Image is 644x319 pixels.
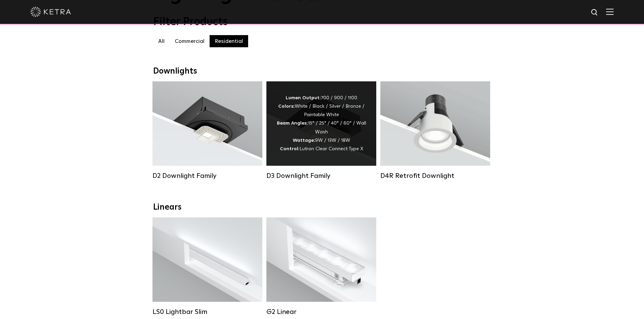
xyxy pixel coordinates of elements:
img: ketra-logo-2019-white [30,7,71,17]
label: All [153,35,170,47]
label: Commercial [170,35,210,47]
strong: Control: [280,147,300,151]
img: search icon [591,8,599,17]
a: LS0 Lightbar Slim Lumen Output:200 / 350Colors:White / BlackControl:X96 Controller [152,217,262,316]
strong: Beam Angles: [277,121,308,126]
img: Hamburger%20Nav.svg [606,8,614,15]
strong: Wattage: [293,138,315,143]
strong: Lumen Output: [286,96,321,100]
div: D2 Downlight Family [152,172,262,180]
a: D3 Downlight Family Lumen Output:700 / 900 / 1100Colors:White / Black / Silver / Bronze / Paintab... [266,81,376,180]
div: D3 Downlight Family [266,172,376,180]
div: Linears [153,203,491,212]
span: Lutron Clear Connect Type X [300,147,363,151]
a: D4R Retrofit Downlight Lumen Output:800Colors:White / BlackBeam Angles:15° / 25° / 40° / 60°Watta... [380,81,490,180]
div: Downlights [153,67,491,76]
a: D2 Downlight Family Lumen Output:1200Colors:White / Black / Gloss Black / Silver / Bronze / Silve... [152,81,262,180]
a: G2 Linear Lumen Output:400 / 700 / 1000Colors:WhiteBeam Angles:Flood / [GEOGRAPHIC_DATA] / Narrow... [266,217,376,316]
div: LS0 Lightbar Slim [152,308,262,316]
div: D4R Retrofit Downlight [380,172,490,180]
label: Residential [210,35,248,47]
div: G2 Linear [266,308,376,316]
div: 700 / 900 / 1100 White / Black / Silver / Bronze / Paintable White 15° / 25° / 40° / 60° / Wall W... [277,94,366,153]
strong: Colors: [278,104,295,109]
